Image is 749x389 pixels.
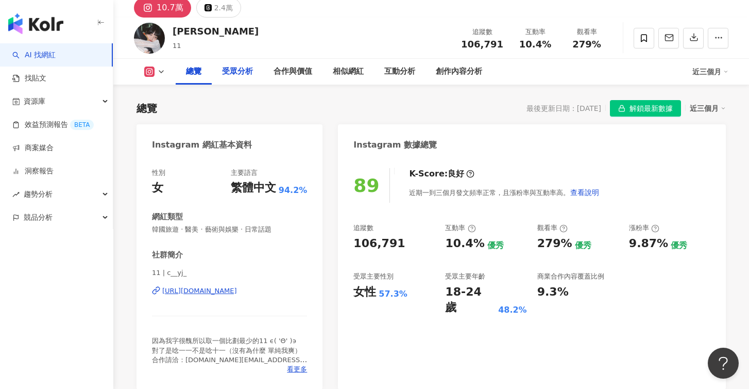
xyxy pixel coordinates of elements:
div: 近三個月 [692,63,728,80]
a: 商案媒合 [12,143,54,153]
div: 繁體中文 [231,180,276,196]
div: 近期一到三個月發文頻率正常，且漲粉率與互動率高。 [409,182,600,203]
span: 競品分析 [24,206,53,229]
div: 89 [353,175,379,196]
iframe: Help Scout Beacon - Open [708,348,739,379]
div: 女性 [353,284,376,300]
div: 10.4% [445,236,484,252]
div: 性別 [152,168,165,177]
span: 韓國旅遊 · 醫美 · 藝術與娛樂 · 日常話題 [152,225,307,234]
div: 追蹤數 [461,27,503,37]
div: 最後更新日期：[DATE] [526,104,601,112]
span: rise [12,191,20,198]
div: 57.3% [379,288,407,300]
span: 資源庫 [24,90,45,113]
div: 優秀 [487,240,504,251]
div: 優秀 [671,240,687,251]
div: 漲粉率 [629,223,659,233]
span: 11 | c__yj_ [152,268,307,278]
a: [URL][DOMAIN_NAME] [152,286,307,296]
div: 良好 [448,168,464,180]
span: 看更多 [287,365,307,374]
div: 相似網紅 [333,66,364,78]
button: 解鎖最新數據 [610,100,681,117]
div: 2.4萬 [214,1,233,15]
span: 10.4% [519,39,551,50]
div: [PERSON_NAME] [173,25,259,38]
div: 受眾主要性別 [353,272,394,281]
a: 效益預測報告BETA [12,120,94,130]
div: 9.87% [629,236,668,252]
div: 受眾主要年齡 [445,272,485,281]
div: K-Score : [409,168,474,180]
div: 279% [537,236,572,252]
div: 觀看率 [567,27,606,37]
a: 找貼文 [12,73,46,84]
div: [URL][DOMAIN_NAME] [162,286,237,296]
div: 9.3% [537,284,569,300]
div: 互動分析 [384,66,415,78]
div: 優秀 [575,240,591,251]
div: 社群簡介 [152,250,183,261]
div: 總覽 [137,101,157,116]
span: 趨勢分析 [24,183,53,206]
div: 總覽 [186,66,201,78]
div: 合作與價值 [274,66,312,78]
span: 解鎖最新數據 [629,101,673,117]
a: 洞察報告 [12,166,54,176]
span: 94.2% [279,185,308,196]
div: 10.7萬 [157,1,183,15]
span: 11 [173,42,181,50]
span: 106,791 [461,39,503,50]
div: 觀看率 [537,223,568,233]
div: 互動率 [445,223,475,233]
div: 網紅類型 [152,212,183,222]
div: 創作內容分析 [436,66,482,78]
div: 追蹤數 [353,223,373,233]
a: searchAI 找網紅 [12,50,56,60]
div: 主要語言 [231,168,258,177]
div: 受眾分析 [222,66,253,78]
div: 106,791 [353,236,405,252]
span: 279% [572,39,601,50]
img: logo [8,13,63,34]
div: 互動率 [516,27,555,37]
div: 48.2% [498,304,527,316]
div: 近三個月 [690,102,726,115]
div: 18-24 歲 [445,284,496,316]
img: KOL Avatar [134,23,165,54]
span: 查看說明 [570,188,599,197]
div: 女 [152,180,163,196]
button: 查看說明 [570,182,600,203]
div: Instagram 網紅基本資料 [152,139,252,151]
div: 商業合作內容覆蓋比例 [537,272,604,281]
div: Instagram 數據總覽 [353,139,437,151]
